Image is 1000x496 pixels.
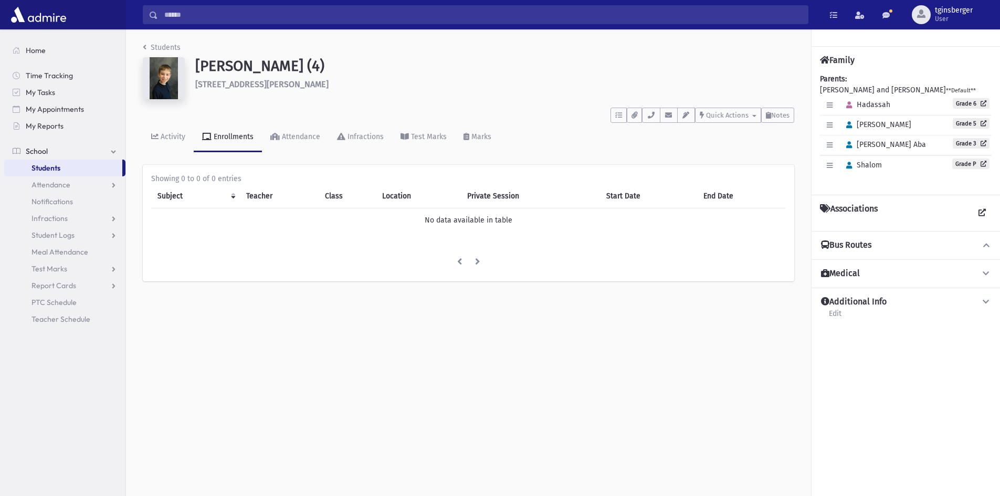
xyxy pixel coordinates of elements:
[953,118,990,129] a: Grade 5
[952,159,990,169] a: Grade P
[4,210,125,227] a: Infractions
[841,100,890,109] span: Hadassah
[600,184,697,208] th: Start Date
[31,264,67,273] span: Test Marks
[973,204,992,223] a: View all Associations
[761,108,794,123] button: Notes
[4,311,125,328] a: Teacher Schedule
[820,73,992,186] div: [PERSON_NAME] and [PERSON_NAME]
[4,260,125,277] a: Test Marks
[31,298,77,307] span: PTC Schedule
[31,314,90,324] span: Teacher Schedule
[409,132,447,141] div: Test Marks
[953,98,990,109] a: Grade 6
[820,55,855,65] h4: Family
[4,160,122,176] a: Students
[151,173,786,184] div: Showing 0 to 0 of 0 entries
[841,120,911,129] span: [PERSON_NAME]
[820,297,992,308] button: Additional Info
[26,146,48,156] span: School
[31,197,73,206] span: Notifications
[26,71,73,80] span: Time Tracking
[4,176,125,193] a: Attendance
[31,180,70,189] span: Attendance
[280,132,320,141] div: Attendance
[935,15,973,23] span: User
[4,101,125,118] a: My Appointments
[828,308,842,326] a: Edit
[212,132,254,141] div: Enrollments
[4,277,125,294] a: Report Cards
[31,230,75,240] span: Student Logs
[461,184,600,208] th: Private Session
[8,4,69,25] img: AdmirePro
[195,57,794,75] h1: [PERSON_NAME] (4)
[841,161,882,170] span: Shalom
[240,184,319,208] th: Teacher
[4,143,125,160] a: School
[706,111,749,119] span: Quick Actions
[31,281,76,290] span: Report Cards
[841,140,926,149] span: [PERSON_NAME] Aba
[31,214,68,223] span: Infractions
[4,84,125,101] a: My Tasks
[820,75,847,83] b: Parents:
[194,123,262,152] a: Enrollments
[4,294,125,311] a: PTC Schedule
[469,132,491,141] div: Marks
[821,268,860,279] h4: Medical
[4,42,125,59] a: Home
[820,204,878,223] h4: Associations
[143,123,194,152] a: Activity
[4,227,125,244] a: Student Logs
[329,123,392,152] a: Infractions
[455,123,500,152] a: Marks
[935,6,973,15] span: tginsberger
[4,193,125,210] a: Notifications
[4,118,125,134] a: My Reports
[195,79,794,89] h6: [STREET_ADDRESS][PERSON_NAME]
[31,247,88,257] span: Meal Attendance
[820,240,992,251] button: Bus Routes
[821,297,887,308] h4: Additional Info
[158,5,808,24] input: Search
[4,67,125,84] a: Time Tracking
[143,42,181,57] nav: breadcrumb
[26,104,84,114] span: My Appointments
[319,184,375,208] th: Class
[262,123,329,152] a: Attendance
[345,132,384,141] div: Infractions
[151,208,786,233] td: No data available in table
[26,88,55,97] span: My Tasks
[695,108,761,123] button: Quick Actions
[821,240,871,251] h4: Bus Routes
[953,138,990,149] a: Grade 3
[771,111,790,119] span: Notes
[820,268,992,279] button: Medical
[26,46,46,55] span: Home
[143,43,181,52] a: Students
[376,184,461,208] th: Location
[26,121,64,131] span: My Reports
[4,244,125,260] a: Meal Attendance
[697,184,786,208] th: End Date
[31,163,60,173] span: Students
[159,132,185,141] div: Activity
[151,184,240,208] th: Subject
[392,123,455,152] a: Test Marks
